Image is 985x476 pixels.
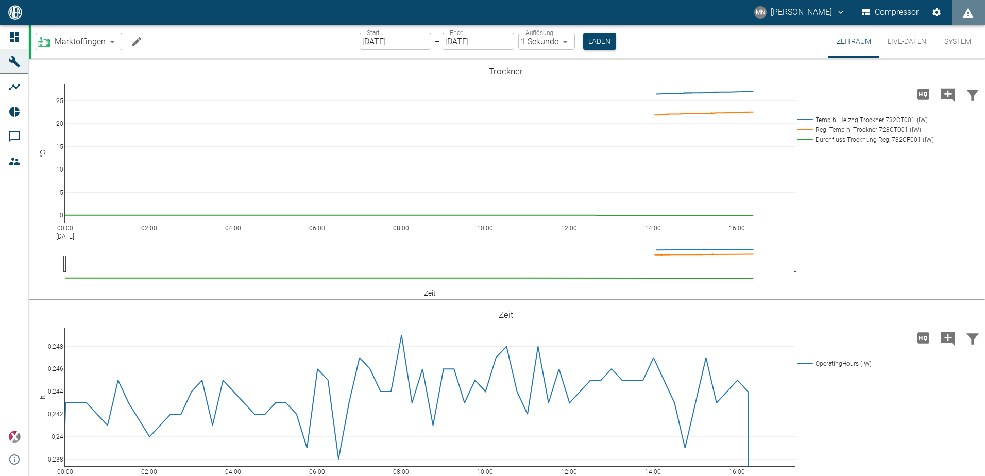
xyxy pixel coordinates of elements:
[936,81,960,108] button: Kommentar hinzufügen
[936,325,960,351] button: Kommentar hinzufügen
[367,28,380,37] label: Start
[450,28,463,37] label: Ende
[960,81,985,108] button: Daten filtern
[935,25,981,58] button: System
[55,36,106,47] span: Marktoffingen
[927,3,946,22] button: Einstellungen
[525,28,553,37] label: Auflösung
[360,33,431,50] input: DD.MM.YYYY
[879,25,935,58] button: Live-Daten
[8,431,21,443] img: Xplore Logo
[753,3,847,22] button: neumann@arcanum-energy.de
[7,5,23,19] img: logo
[38,36,106,48] a: Marktoffingen
[911,332,936,342] span: Hohe Auflösung
[911,89,936,98] span: Hohe Auflösung
[828,25,879,58] button: Zeitraum
[126,31,147,52] button: Machine bearbeiten
[443,33,514,50] input: DD.MM.YYYY
[860,3,921,22] button: Compressor
[434,36,439,47] p: –
[754,6,767,19] div: MN
[518,33,575,50] div: 1 Sekunde
[960,325,985,351] button: Daten filtern
[583,33,616,50] button: Laden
